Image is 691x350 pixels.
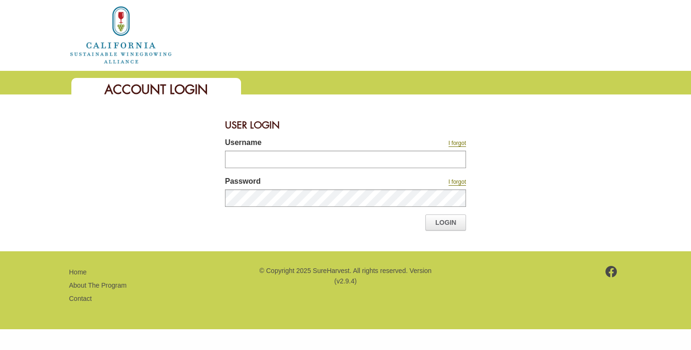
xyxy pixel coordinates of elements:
[69,282,127,289] a: About The Program
[605,266,617,277] img: footer-facebook.png
[104,81,208,98] span: Account Login
[258,265,433,287] p: © Copyright 2025 SureHarvest. All rights reserved. Version (v2.9.4)
[449,140,466,147] a: I forgot
[69,30,173,38] a: Home
[69,5,173,65] img: logo_cswa2x.png
[425,214,466,230] a: Login
[225,113,466,137] div: User Login
[449,179,466,186] a: I forgot
[69,295,92,302] a: Contact
[69,268,86,276] a: Home
[225,137,381,151] label: Username
[225,176,381,189] label: Password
